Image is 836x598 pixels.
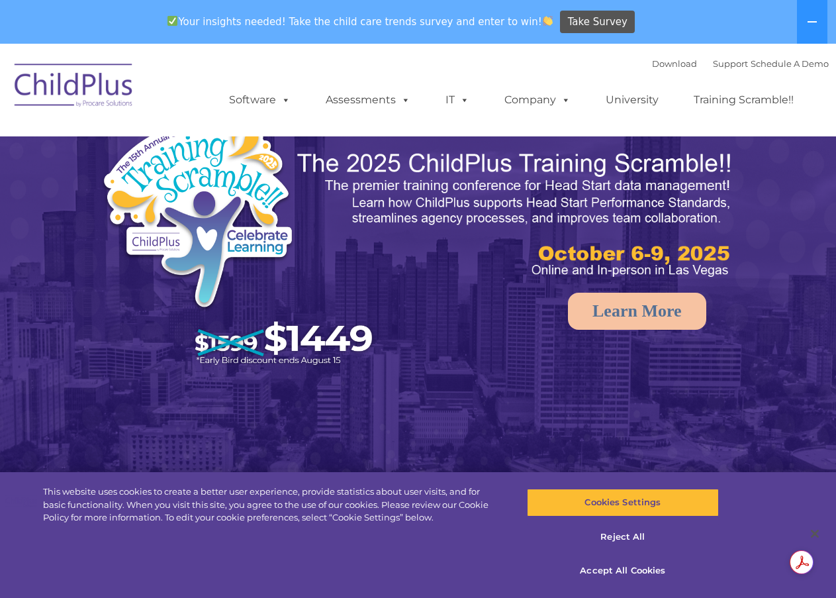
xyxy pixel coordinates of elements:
span: Your insights needed! Take the child care trends survey and enter to win! [162,9,559,34]
a: University [592,87,672,113]
a: Training Scramble!! [680,87,807,113]
div: This website uses cookies to create a better user experience, provide statistics about user visit... [43,485,502,524]
img: ChildPlus by Procare Solutions [8,54,140,121]
img: ✅ [167,16,177,26]
button: Reject All [527,523,720,551]
img: 👏 [543,16,553,26]
button: Close [800,519,829,548]
a: Download [652,58,697,69]
span: Take Survey [568,11,627,34]
span: Phone number [184,142,240,152]
button: Accept All Cookies [527,557,720,585]
a: Company [491,87,584,113]
button: Cookies Settings [527,489,720,517]
a: Learn More [568,293,706,330]
a: Software [216,87,304,113]
a: Take Survey [560,11,635,34]
a: Assessments [312,87,424,113]
span: Last name [184,87,224,97]
font: | [652,58,829,69]
a: Schedule A Demo [751,58,829,69]
a: Support [713,58,748,69]
a: IT [432,87,483,113]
